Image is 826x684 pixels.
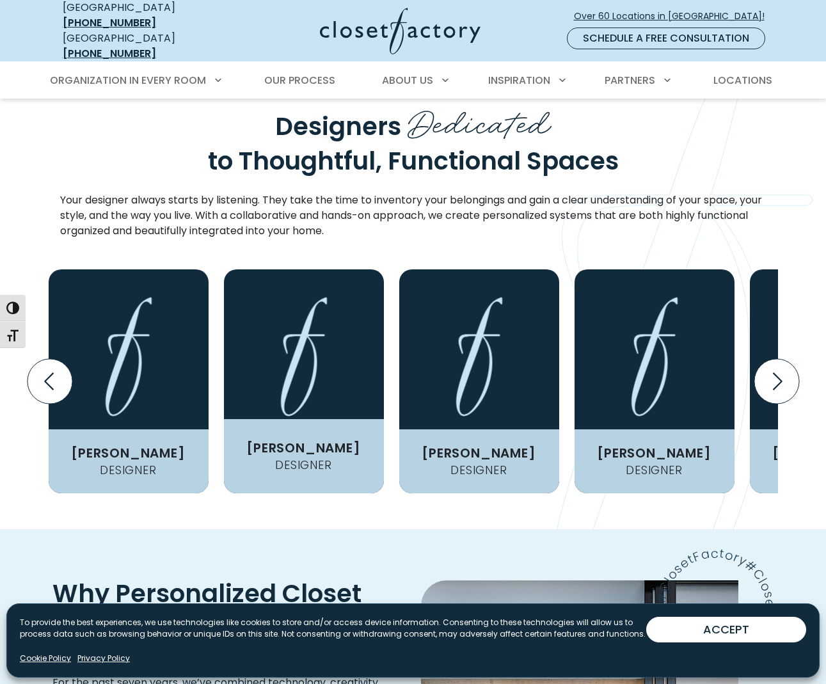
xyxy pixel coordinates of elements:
a: Privacy Policy [77,653,130,664]
span: Our Process [264,73,335,88]
img: Staci Walker [575,269,735,493]
button: Previous slide [22,354,77,409]
img: William Bailes [399,269,559,493]
span: About Us [382,73,433,88]
a: Schedule a Free Consultation [567,28,765,49]
span: Organization in Every Room [50,73,206,88]
h3: [PERSON_NAME] [592,447,716,459]
h4: Designer [445,465,512,476]
h4: Designer [621,465,687,476]
nav: Primary Menu [41,63,786,99]
h4: Designer [270,459,337,471]
button: ACCEPT [646,617,806,642]
img: Closet Factory Logo [320,8,481,54]
a: Over 60 Locations in [GEOGRAPHIC_DATA]! [573,5,775,28]
img: Jenna Chandler [49,269,209,493]
span: Locations [713,73,772,88]
span: Designers [275,108,401,143]
a: Cookie Policy [20,653,71,664]
h4: Designer [95,465,161,476]
h3: [PERSON_NAME] [241,441,365,454]
h3: [PERSON_NAME] [417,447,541,459]
a: [PHONE_NUMBER] [63,15,156,30]
span: Partners [605,73,655,88]
span: to Thoughtful, Functional Spaces [208,143,619,178]
span: Why Personalized Closet Design Makes All the [52,576,361,637]
span: Over 60 Locations in [GEOGRAPHIC_DATA]! [574,10,775,23]
h3: [PERSON_NAME] [66,447,190,459]
a: [PHONE_NUMBER] [63,46,156,61]
p: To provide the best experiences, we use technologies like cookies to store and/or access device i... [20,617,646,640]
div: [GEOGRAPHIC_DATA] [63,31,219,61]
p: Your designer always starts by listening. They take the time to inventory your belongings and gai... [60,193,766,239]
button: Next slide [749,354,804,409]
span: Inspiration [488,73,550,88]
span: Dedicated [408,94,551,146]
img: Brennan Hagensee [224,269,384,493]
